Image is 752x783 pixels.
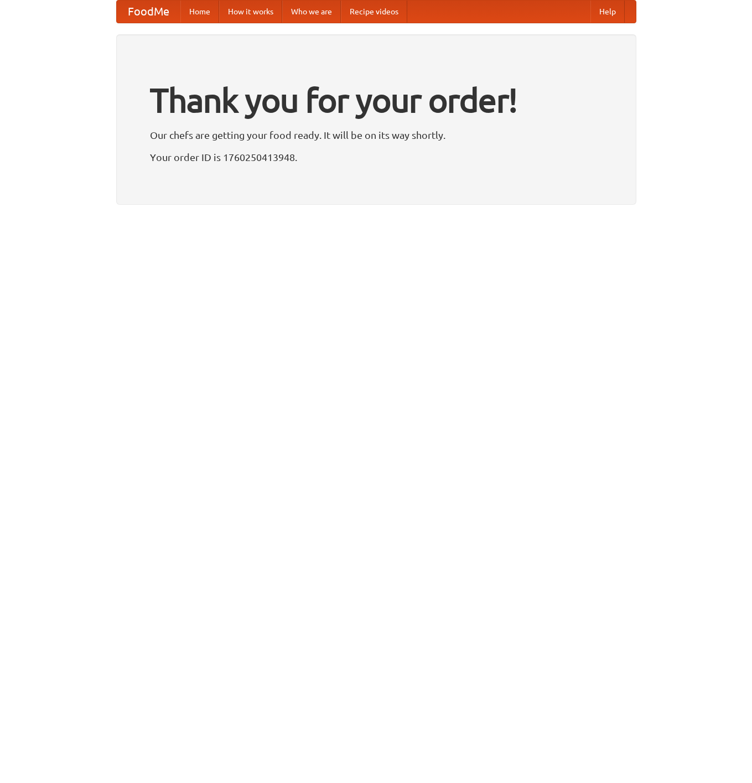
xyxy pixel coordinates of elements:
a: Help [590,1,625,23]
p: Your order ID is 1760250413948. [150,149,603,165]
a: Home [180,1,219,23]
a: Recipe videos [341,1,407,23]
a: Who we are [282,1,341,23]
h1: Thank you for your order! [150,74,603,127]
p: Our chefs are getting your food ready. It will be on its way shortly. [150,127,603,143]
a: How it works [219,1,282,23]
a: FoodMe [117,1,180,23]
